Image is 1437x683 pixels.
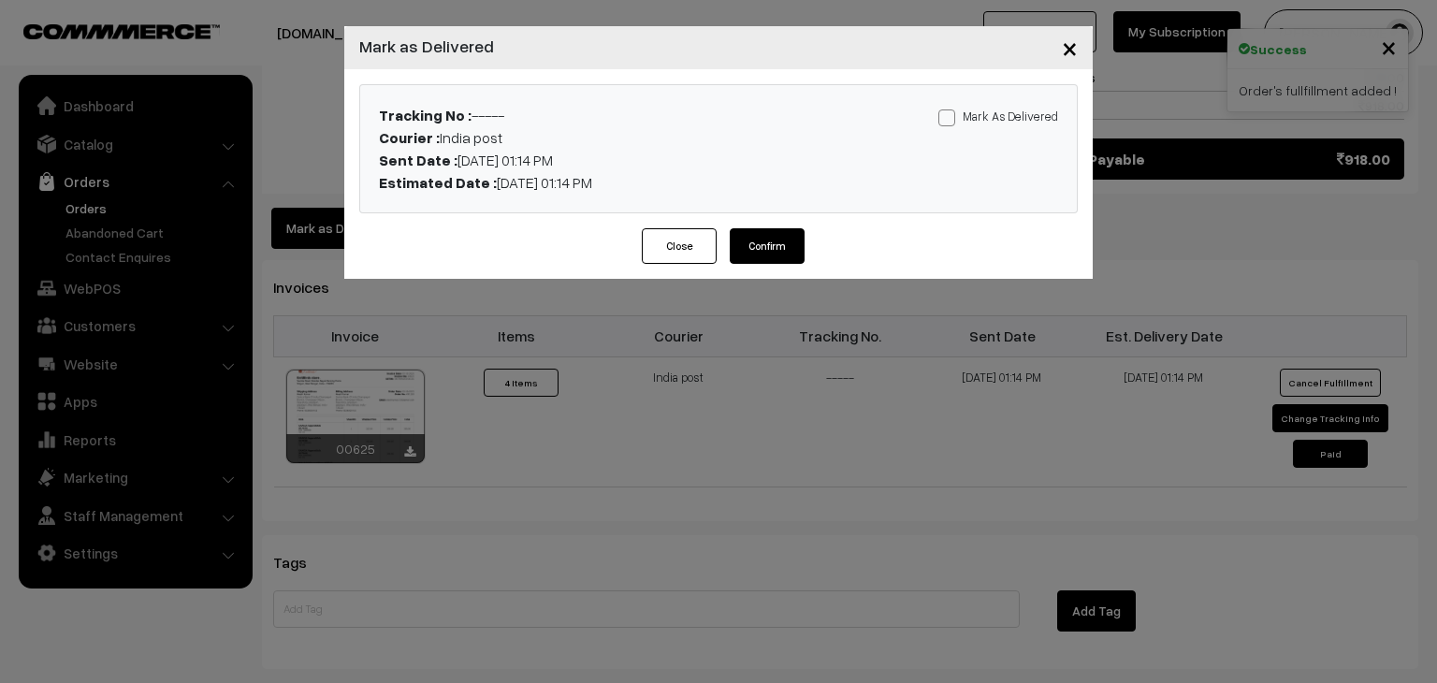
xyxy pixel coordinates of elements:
img: tab_keywords_by_traffic_grey.svg [186,109,201,124]
div: Keywords by Traffic [207,110,315,123]
div: v 4.0.25 [52,30,92,45]
label: Mark As Delivered [938,106,1058,126]
span: × [1062,30,1078,65]
button: Close [1047,19,1093,77]
img: logo_orange.svg [30,30,45,45]
img: tab_domain_overview_orange.svg [51,109,65,124]
b: Estimated Date : [379,173,497,192]
b: Tracking No : [379,106,472,124]
b: Sent Date : [379,151,457,169]
b: Courier : [379,128,440,147]
div: Domain: [DOMAIN_NAME] [49,49,206,64]
img: website_grey.svg [30,49,45,64]
h4: Mark as Delivered [359,34,494,59]
div: ----- India post [DATE] 01:14 PM [DATE] 01:14 PM [365,104,836,194]
div: Domain Overview [71,110,167,123]
button: Confirm [730,228,805,264]
button: Close [642,228,717,264]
